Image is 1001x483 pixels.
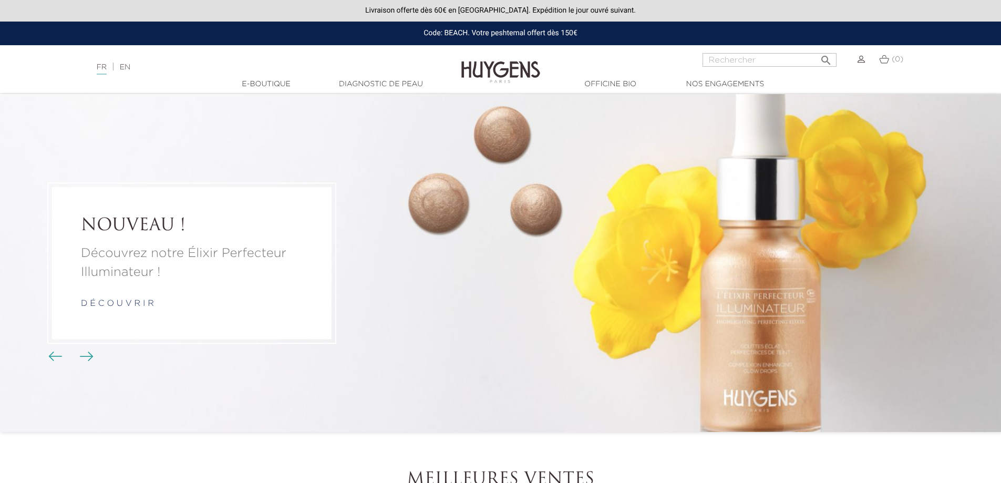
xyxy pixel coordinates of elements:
[820,51,832,64] i: 
[817,50,835,64] button: 
[328,79,434,90] a: Diagnostic de peau
[461,44,540,85] img: Huygens
[97,64,107,75] a: FR
[81,244,303,282] a: Découvrez notre Élixir Perfecteur Illuminateur !
[91,61,409,74] div: |
[673,79,778,90] a: Nos engagements
[558,79,663,90] a: Officine Bio
[120,64,130,71] a: EN
[53,349,87,365] div: Boutons du carrousel
[892,56,903,63] span: (0)
[81,216,303,236] a: NOUVEAU !
[214,79,319,90] a: E-Boutique
[81,300,154,308] a: d é c o u v r i r
[703,53,837,67] input: Rechercher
